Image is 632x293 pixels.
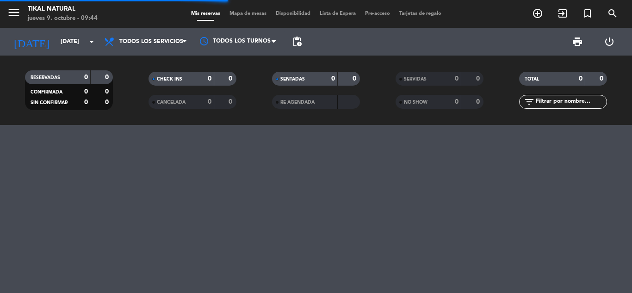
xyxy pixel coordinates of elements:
strong: 0 [105,88,111,95]
i: menu [7,6,21,19]
span: SIN CONFIRMAR [31,100,68,105]
span: Pre-acceso [360,11,395,16]
i: arrow_drop_down [86,36,97,47]
span: CHECK INS [157,77,182,81]
div: jueves 9. octubre - 09:44 [28,14,98,23]
span: CANCELADA [157,100,186,105]
button: menu [7,6,21,23]
i: filter_list [524,96,535,107]
span: Tarjetas de regalo [395,11,446,16]
strong: 0 [455,99,459,105]
strong: 0 [600,75,605,82]
strong: 0 [331,75,335,82]
span: Disponibilidad [271,11,315,16]
span: Mapa de mesas [225,11,271,16]
span: CONFIRMADA [31,90,62,94]
span: TOTAL [525,77,539,81]
strong: 0 [455,75,459,82]
span: Todos los servicios [119,38,183,45]
strong: 0 [476,75,482,82]
strong: 0 [84,99,88,106]
span: SERVIDAS [404,77,427,81]
span: SENTADAS [280,77,305,81]
strong: 0 [105,74,111,81]
input: Filtrar por nombre... [535,97,607,107]
i: turned_in_not [582,8,593,19]
strong: 0 [353,75,358,82]
i: add_circle_outline [532,8,543,19]
strong: 0 [84,74,88,81]
i: search [607,8,618,19]
span: RE AGENDADA [280,100,315,105]
span: pending_actions [291,36,303,47]
i: exit_to_app [557,8,568,19]
div: LOG OUT [593,28,625,56]
strong: 0 [105,99,111,106]
div: Tikal Natural [28,5,98,14]
strong: 0 [476,99,482,105]
strong: 0 [229,99,234,105]
span: Lista de Espera [315,11,360,16]
span: RESERVADAS [31,75,60,80]
i: power_settings_new [604,36,615,47]
i: [DATE] [7,31,56,52]
strong: 0 [208,75,211,82]
span: Mis reservas [186,11,225,16]
strong: 0 [208,99,211,105]
strong: 0 [579,75,582,82]
span: print [572,36,583,47]
strong: 0 [84,88,88,95]
span: NO SHOW [404,100,428,105]
strong: 0 [229,75,234,82]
